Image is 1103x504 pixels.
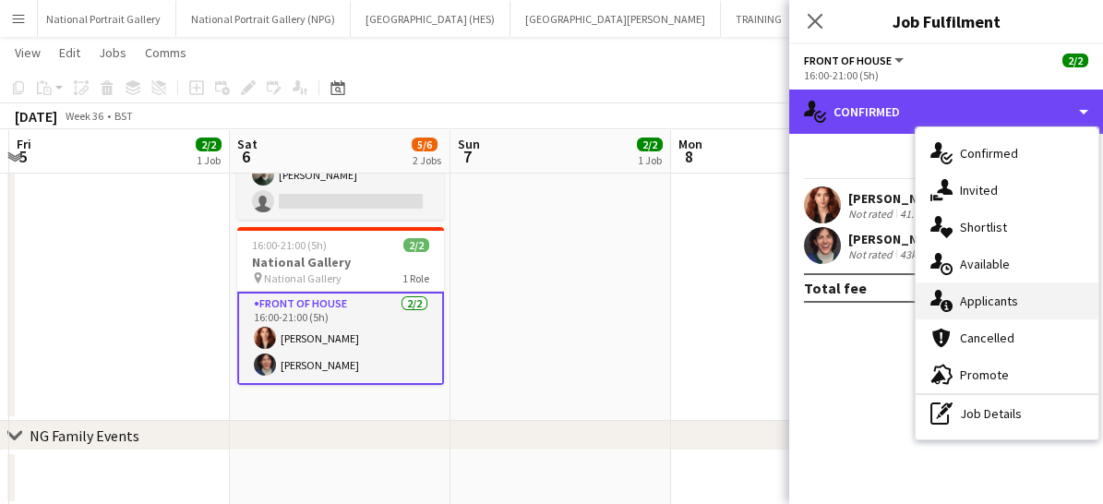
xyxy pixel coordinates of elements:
[676,146,702,167] span: 8
[15,44,41,61] span: View
[91,41,134,65] a: Jobs
[721,1,797,37] button: TRAINING
[59,44,80,61] span: Edit
[804,279,867,297] div: Total fee
[848,231,946,247] div: [PERSON_NAME]
[413,153,441,167] div: 2 Jobs
[896,207,938,221] div: 41.7km
[351,1,510,37] button: [GEOGRAPHIC_DATA] (HES)
[960,256,1010,272] span: Available
[237,292,444,385] app-card-role: Front of House2/216:00-21:00 (5h)[PERSON_NAME][PERSON_NAME]
[960,330,1014,346] span: Cancelled
[14,146,31,167] span: 5
[237,136,258,152] span: Sat
[17,136,31,152] span: Fri
[402,271,429,285] span: 1 Role
[412,138,438,151] span: 5/6
[114,109,133,123] div: BST
[789,9,1103,33] h3: Job Fulfilment
[458,136,480,152] span: Sun
[99,44,126,61] span: Jobs
[960,182,998,198] span: Invited
[960,145,1018,162] span: Confirmed
[31,1,176,37] button: National Portrait Gallery
[196,138,222,151] span: 2/2
[403,238,429,252] span: 2/2
[848,190,946,207] div: [PERSON_NAME]
[638,153,662,167] div: 1 Job
[960,366,1009,383] span: Promote
[7,41,48,65] a: View
[916,395,1098,432] div: Job Details
[637,138,663,151] span: 2/2
[848,247,896,261] div: Not rated
[237,227,444,385] app-job-card: 16:00-21:00 (5h)2/2National Gallery National Gallery1 RoleFront of House2/216:00-21:00 (5h)[PERSO...
[138,41,194,65] a: Comms
[804,54,906,67] button: Front of House
[678,136,702,152] span: Mon
[15,107,57,126] div: [DATE]
[52,41,88,65] a: Edit
[234,146,258,167] span: 6
[848,207,896,221] div: Not rated
[61,109,107,123] span: Week 36
[176,1,351,37] button: National Portrait Gallery (NPG)
[896,247,929,261] div: 43km
[455,146,480,167] span: 7
[960,219,1007,235] span: Shortlist
[960,293,1018,309] span: Applicants
[510,1,721,37] button: [GEOGRAPHIC_DATA][PERSON_NAME]
[1062,54,1088,67] span: 2/2
[30,426,139,445] div: NG Family Events
[264,271,342,285] span: National Gallery
[237,254,444,270] h3: National Gallery
[804,68,1088,82] div: 16:00-21:00 (5h)
[804,54,892,67] span: Front of House
[197,153,221,167] div: 1 Job
[789,90,1103,134] div: Confirmed
[145,44,186,61] span: Comms
[252,238,327,252] span: 16:00-21:00 (5h)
